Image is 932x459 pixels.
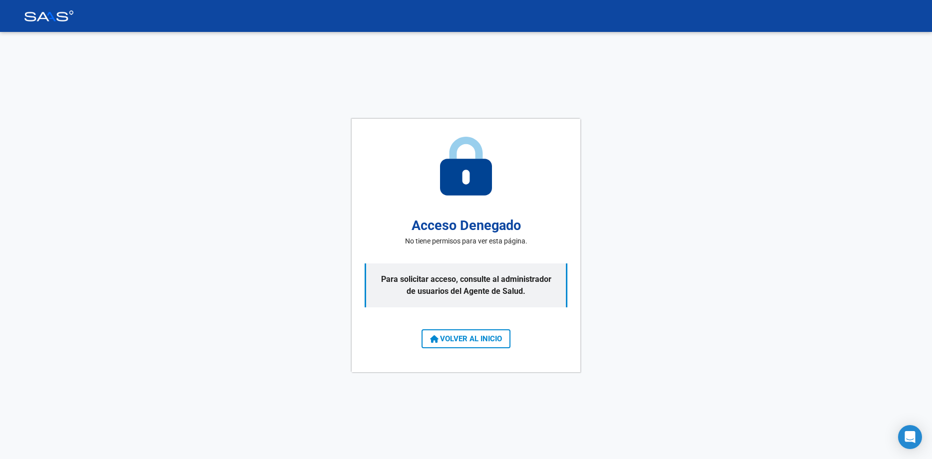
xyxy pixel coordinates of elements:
p: Para solicitar acceso, consulte al administrador de usuarios del Agente de Salud. [365,263,567,307]
h2: Acceso Denegado [412,216,521,236]
img: Logo SAAS [24,10,74,21]
button: VOLVER AL INICIO [422,329,510,348]
div: Open Intercom Messenger [898,425,922,449]
img: access-denied [440,137,492,196]
span: VOLVER AL INICIO [430,334,502,343]
p: No tiene permisos para ver esta página. [405,236,527,246]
